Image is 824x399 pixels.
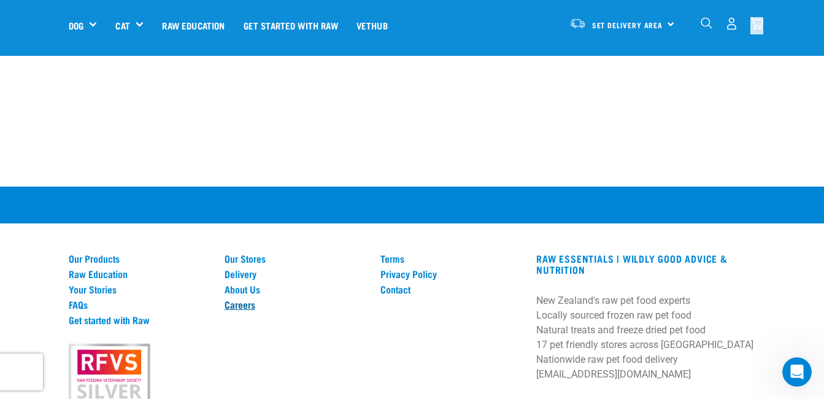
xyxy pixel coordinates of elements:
[750,17,763,30] img: home-icon@2x.png
[225,284,366,295] a: About Us
[115,18,129,33] a: Cat
[153,1,234,50] a: Raw Education
[69,18,83,33] a: Dog
[725,17,738,30] img: user.png
[69,253,210,264] a: Our Products
[569,18,586,29] img: van-moving.png
[225,299,366,310] a: Careers
[69,284,210,295] a: Your Stories
[69,268,210,279] a: Raw Education
[380,268,522,279] a: Privacy Policy
[536,293,755,382] p: New Zealand's raw pet food experts Locally sourced frozen raw pet food Natural treats and freeze ...
[536,253,755,275] h3: RAW ESSENTIALS | Wildly Good Advice & Nutrition
[234,1,347,50] a: Get started with Raw
[225,268,366,279] a: Delivery
[380,253,522,264] a: Terms
[380,284,522,295] a: Contact
[592,23,663,27] span: Set Delivery Area
[347,1,397,50] a: Vethub
[782,357,812,387] iframe: Intercom live chat
[69,314,210,325] a: Get started with Raw
[225,253,366,264] a: Our Stores
[69,299,210,310] a: FAQs
[701,17,712,29] img: home-icon-1@2x.png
